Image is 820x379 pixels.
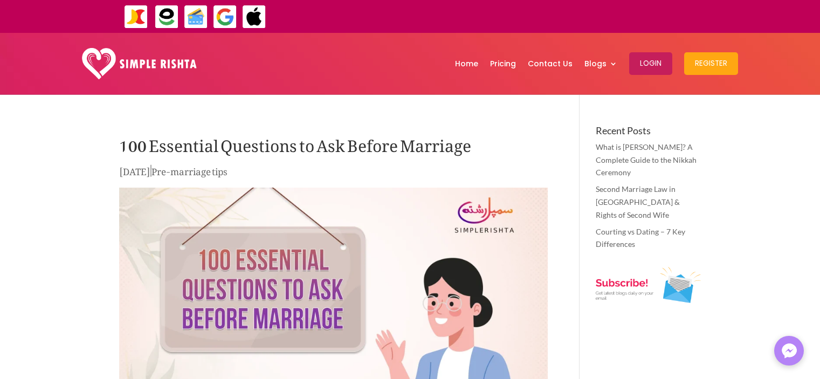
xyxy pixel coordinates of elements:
[596,184,680,219] a: Second Marriage Law in [GEOGRAPHIC_DATA] & Rights of Second Wife
[629,36,672,92] a: Login
[596,227,685,249] a: Courting vs Dating – 7 Key Differences
[596,126,701,141] h4: Recent Posts
[455,36,478,92] a: Home
[213,5,237,29] img: GooglePay-icon
[124,5,148,29] img: JazzCash-icon
[684,52,738,75] button: Register
[584,36,617,92] a: Blogs
[151,158,228,181] a: Pre-marriage tips
[490,36,516,92] a: Pricing
[684,36,738,92] a: Register
[155,5,179,29] img: EasyPaisa-icon
[119,163,548,184] p: |
[778,340,800,362] img: Messenger
[596,142,697,177] a: What is [PERSON_NAME]? A Complete Guide to the Nikkah Ceremony
[119,126,548,163] h1: 100 Essential Questions to Ask Before Marriage
[242,5,266,29] img: ApplePay-icon
[629,52,672,75] button: Login
[184,5,208,29] img: Credit Cards
[528,36,573,92] a: Contact Us
[119,158,150,181] span: [DATE]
